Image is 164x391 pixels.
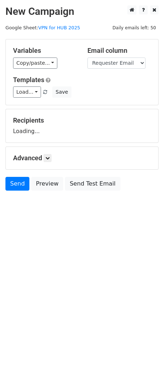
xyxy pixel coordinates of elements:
h5: Variables [13,47,77,55]
small: Google Sheet: [5,25,80,30]
a: Templates [13,76,44,84]
h5: Email column [87,47,151,55]
span: Daily emails left: 50 [110,24,159,32]
a: Daily emails left: 50 [110,25,159,30]
h5: Advanced [13,154,151,162]
a: Send [5,177,29,191]
div: Loading... [13,116,151,135]
a: Copy/paste... [13,58,57,69]
h5: Recipients [13,116,151,124]
a: Send Test Email [65,177,120,191]
h2: New Campaign [5,5,159,18]
a: Load... [13,86,41,98]
a: Preview [31,177,63,191]
button: Save [52,86,71,98]
a: VPN for HUB 2025 [38,25,80,30]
